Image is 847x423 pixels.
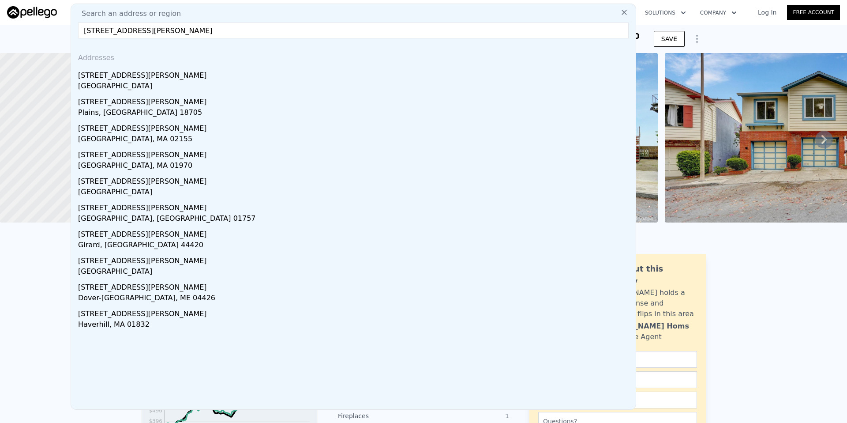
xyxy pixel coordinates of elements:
button: Company [693,5,744,21]
img: Pellego [7,6,57,19]
span: Search an address or region [75,8,181,19]
div: Ask about this property [599,263,697,287]
tspan: $496 [149,408,162,414]
div: Addresses [75,45,632,67]
div: [PERSON_NAME] Homs [599,321,689,332]
div: [STREET_ADDRESS][PERSON_NAME] [78,252,632,266]
div: [GEOGRAPHIC_DATA], MA 02155 [78,134,632,146]
div: [STREET_ADDRESS][PERSON_NAME] [78,279,632,293]
input: Enter an address, city, region, neighborhood or zip code [78,23,629,38]
button: SAVE [654,31,685,47]
button: Show Options [688,30,706,48]
a: Free Account [787,5,840,20]
div: [STREET_ADDRESS][PERSON_NAME] [78,146,632,160]
div: [GEOGRAPHIC_DATA], MA 01970 [78,160,632,173]
div: [STREET_ADDRESS][PERSON_NAME] [78,226,632,240]
div: Haverhill, MA 01832 [78,319,632,332]
a: Log In [747,8,787,17]
div: Fireplaces [338,412,423,420]
div: [STREET_ADDRESS][PERSON_NAME] [78,305,632,319]
div: Girard, [GEOGRAPHIC_DATA] 44420 [78,240,632,252]
button: Solutions [638,5,693,21]
div: [STREET_ADDRESS][PERSON_NAME] [78,120,632,134]
div: [STREET_ADDRESS][PERSON_NAME] [78,199,632,213]
div: [GEOGRAPHIC_DATA] [78,81,632,93]
div: Dover-[GEOGRAPHIC_DATA], ME 04426 [78,293,632,305]
div: [STREET_ADDRESS][PERSON_NAME] [78,173,632,187]
div: [GEOGRAPHIC_DATA], [GEOGRAPHIC_DATA] 01757 [78,213,632,226]
div: 1 [423,412,509,420]
div: [STREET_ADDRESS][PERSON_NAME] [78,67,632,81]
div: [GEOGRAPHIC_DATA] [78,266,632,279]
div: [STREET_ADDRESS][PERSON_NAME] [78,93,632,107]
div: [PERSON_NAME] holds a broker license and personally flips in this area [599,287,697,319]
div: Plains, [GEOGRAPHIC_DATA] 18705 [78,107,632,120]
div: [GEOGRAPHIC_DATA] [78,187,632,199]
